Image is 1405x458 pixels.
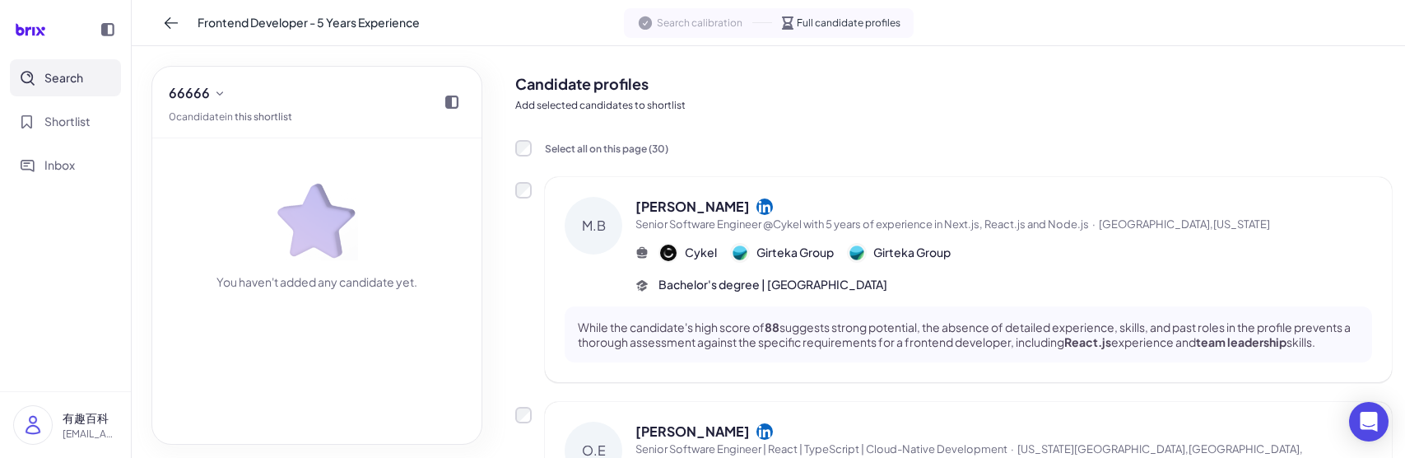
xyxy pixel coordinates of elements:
label: Add to shortlist [515,182,532,199]
span: Senior Software Engineer | React | TypeScript | Cloud-Native Development [635,442,1007,456]
button: Search [10,59,121,96]
span: Inbox [44,157,75,174]
span: [PERSON_NAME] [635,197,750,217]
span: Senior Software Engineer @Cykel with 5 years of experience in Next.js, React.js and Node.js [635,217,1089,231]
div: M.B [565,197,622,255]
img: star [276,178,358,260]
span: · [1011,442,1014,456]
span: Search [44,69,83,86]
span: Girteka Group [756,244,834,261]
p: While the candidate's high score of suggests strong potential, the absence of detailed experience... [578,320,1359,349]
span: [GEOGRAPHIC_DATA],[US_STATE] [1099,217,1270,231]
p: 有趣百科 [63,409,118,427]
input: Select all on this page (30) [515,140,532,157]
button: 66666 [162,80,233,106]
label: Add to shortlist [515,407,532,423]
strong: React.js [1064,334,1111,349]
span: Full candidate profiles [797,16,900,30]
div: 0 candidate in [169,110,292,124]
img: 公司logo [732,245,748,261]
span: Search calibration [657,16,742,30]
span: Cykel [685,244,717,261]
p: [EMAIL_ADDRESS][DOMAIN_NAME] [63,427,118,442]
span: Girteka Group [873,244,951,261]
img: 公司logo [849,245,865,261]
span: 66666 [169,83,210,103]
button: Inbox [10,147,121,184]
img: user_logo.png [14,406,52,444]
strong: 88 [765,320,779,334]
span: Bachelor's degree | [GEOGRAPHIC_DATA] [658,276,887,293]
span: Shortlist [44,113,91,130]
span: · [1092,217,1096,231]
div: You haven't added any candidate yet. [216,273,417,291]
h2: Candidate profiles [515,72,1392,95]
strong: team leadership [1196,334,1286,349]
span: [PERSON_NAME] [635,422,750,442]
p: Add selected candidates to shortlist [515,98,1392,113]
button: Shortlist [10,103,121,140]
span: Frontend Developer - 5 Years Experience [198,14,420,31]
a: this shortlist [235,110,292,123]
span: Select all on this page ( 30 ) [545,143,668,155]
div: Open Intercom Messenger [1349,402,1389,442]
img: 公司logo [660,245,677,261]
